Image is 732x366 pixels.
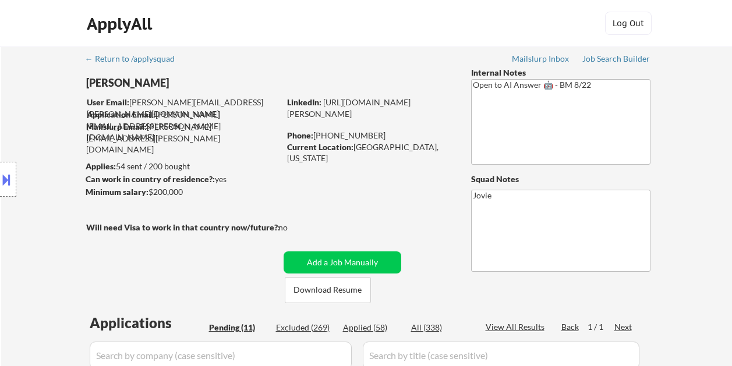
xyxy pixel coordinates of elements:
a: Mailslurp Inbox [512,54,570,66]
div: Excluded (269) [276,322,334,333]
strong: Current Location: [287,142,353,152]
button: Add a Job Manually [284,251,401,273]
div: Internal Notes [471,67,650,79]
div: [GEOGRAPHIC_DATA], [US_STATE] [287,141,452,164]
div: Applied (58) [343,322,401,333]
strong: Phone: [287,130,313,140]
div: Squad Notes [471,173,650,185]
div: 1 / 1 [588,321,614,333]
div: Back [561,321,580,333]
div: Applications [90,316,205,330]
a: Job Search Builder [582,54,650,66]
div: Pending (11) [209,322,267,333]
div: View All Results [486,321,548,333]
div: ApplyAll [87,14,155,34]
button: Download Resume [285,277,371,303]
div: no [278,222,312,233]
a: [URL][DOMAIN_NAME][PERSON_NAME] [287,97,411,119]
div: Mailslurp Inbox [512,55,570,63]
div: ← Return to /applysquad [85,55,186,63]
strong: LinkedIn: [287,97,321,107]
button: Log Out [605,12,652,35]
a: ← Return to /applysquad [85,54,186,66]
div: [PHONE_NUMBER] [287,130,452,141]
div: Next [614,321,633,333]
div: Job Search Builder [582,55,650,63]
div: All (338) [411,322,469,333]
